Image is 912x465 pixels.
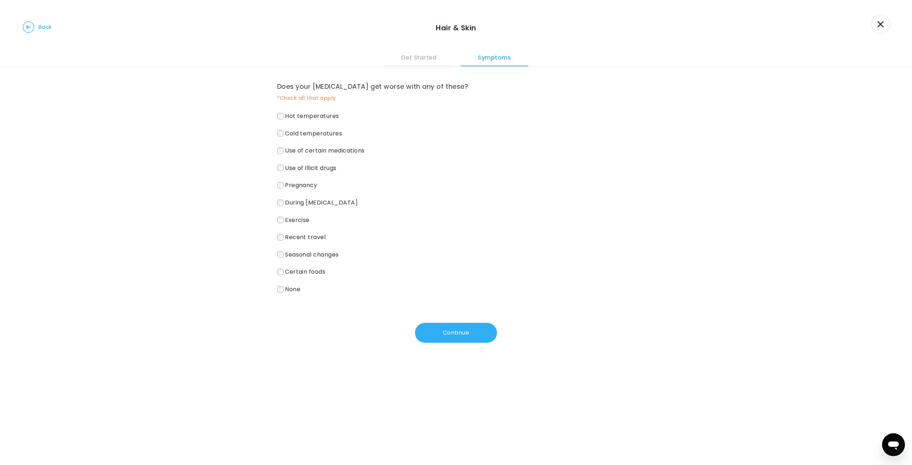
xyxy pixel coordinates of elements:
[285,112,339,120] span: Hot temperatures
[277,286,284,293] input: None
[285,181,317,189] span: Pregnancy
[285,198,358,207] span: During [MEDICAL_DATA]
[882,433,905,456] iframe: Button to launch messaging window
[285,233,326,241] span: Recent travel
[277,182,284,188] input: Pregnancy
[285,216,310,224] span: Exercise
[277,130,284,136] input: Cold temperatures
[38,22,52,32] span: Back
[436,23,476,33] h3: Hair & Skin
[461,47,528,66] button: Symptoms
[415,323,497,343] button: Continue
[285,250,339,258] span: Seasonal changes
[285,268,325,276] span: Certain foods
[277,81,635,92] label: Does your [MEDICAL_DATA] get worse with any of these?
[23,21,52,33] button: Back
[277,148,284,154] input: Use of certain medications
[277,200,284,206] input: During [MEDICAL_DATA]
[277,217,284,223] input: Exercise
[285,129,342,137] span: Cold temperatures
[277,94,635,102] span: *Check all that apply
[277,165,284,171] input: Use of illicit drugs
[277,251,284,258] input: Seasonal changes
[285,285,300,293] span: None
[285,146,364,155] span: Use of certain medications
[384,47,454,66] button: Get Started
[277,113,284,119] input: Hot temperatures
[285,164,337,172] span: Use of illicit drugs
[277,234,284,241] input: Recent travel
[277,269,284,275] input: Certain foods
